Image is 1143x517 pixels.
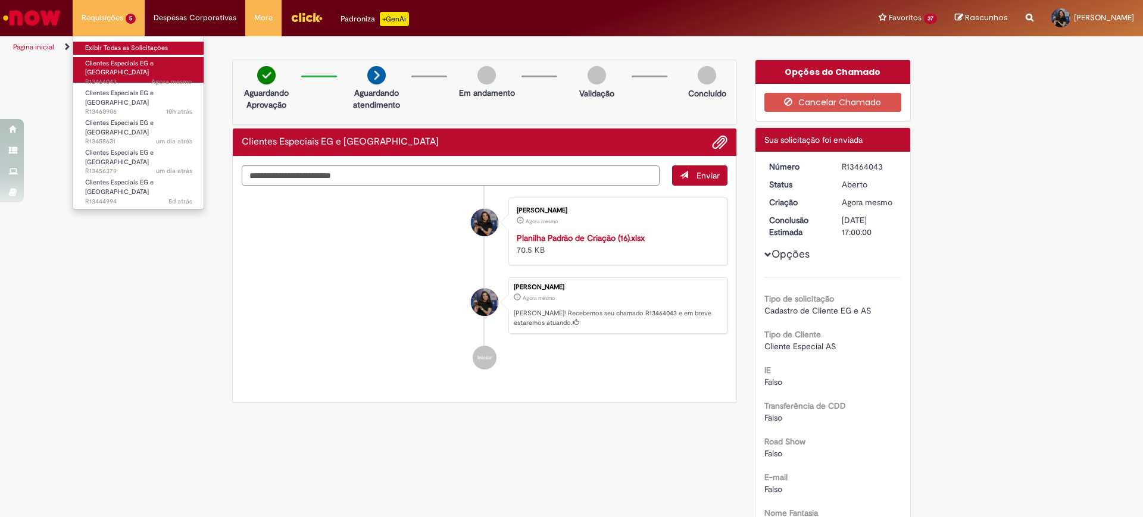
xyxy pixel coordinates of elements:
[85,77,192,87] span: R13464043
[1074,12,1134,23] span: [PERSON_NAME]
[73,117,204,142] a: Aberto R13458631 : Clientes Especiais EG e AS
[477,66,496,84] img: img-circle-grey.png
[764,400,846,411] b: Transferência de CDD
[126,14,136,24] span: 5
[760,214,833,238] dt: Conclusão Estimada
[156,167,192,176] time: 28/08/2025 09:51:02
[85,89,154,107] span: Clientes Especiais EG e [GEOGRAPHIC_DATA]
[348,87,405,111] p: Aguardando atendimento
[156,137,192,146] span: um dia atrás
[291,8,323,26] img: click_logo_yellow_360x200.png
[471,289,498,316] div: Daniele Cristina Corrêa De Jesuz
[242,186,727,382] ul: Histórico de tíquete
[579,87,614,99] p: Validação
[965,12,1008,23] span: Rascunhos
[764,305,871,316] span: Cadastro de Cliente EG e AS
[842,197,892,208] time: 29/08/2025 18:48:08
[85,148,154,167] span: Clientes Especiais EG e [GEOGRAPHIC_DATA]
[168,197,192,206] time: 25/08/2025 15:31:04
[517,233,645,243] a: Planilha Padrão de Criação (16).xlsx
[764,436,805,447] b: Road Show
[1,6,63,30] img: ServiceNow
[517,232,715,256] div: 70.5 KB
[955,12,1008,24] a: Rascunhos
[526,218,558,225] span: Agora mesmo
[341,12,409,26] div: Padroniza
[73,146,204,172] a: Aberto R13456379 : Clientes Especiais EG e AS
[151,77,192,86] time: 29/08/2025 18:48:09
[514,309,721,327] p: [PERSON_NAME]! Recebemos seu chamado R13464043 e em breve estaremos atuando.
[73,42,204,55] a: Exibir Todas as Solicitações
[85,107,192,117] span: R13460906
[514,284,721,291] div: [PERSON_NAME]
[13,42,54,52] a: Página inicial
[588,66,606,84] img: img-circle-grey.png
[242,137,439,148] h2: Clientes Especiais EG e AS Histórico de tíquete
[73,57,204,83] a: Aberto R13464043 : Clientes Especiais EG e AS
[151,77,192,86] span: Agora mesmo
[9,36,753,58] ul: Trilhas de página
[764,134,863,145] span: Sua solicitação foi enviada
[764,448,782,459] span: Falso
[168,197,192,206] span: 5d atrás
[764,472,788,482] b: E-mail
[523,294,555,302] span: Agora mesmo
[85,59,154,77] span: Clientes Especiais EG e [GEOGRAPHIC_DATA]
[166,107,192,116] time: 29/08/2025 09:01:09
[712,134,727,150] button: Adicionar anexos
[257,66,276,84] img: check-circle-green.png
[842,178,897,190] div: Aberto
[760,196,833,208] dt: Criação
[688,87,726,99] p: Concluído
[73,36,204,209] ul: Requisições
[85,118,154,137] span: Clientes Especiais EG e [GEOGRAPHIC_DATA]
[73,87,204,112] a: Aberto R13460906 : Clientes Especiais EG e AS
[242,165,660,186] textarea: Digite sua mensagem aqui...
[380,12,409,26] p: +GenAi
[517,207,715,214] div: [PERSON_NAME]
[526,218,558,225] time: 29/08/2025 18:47:39
[367,66,386,84] img: arrow-next.png
[764,93,902,112] button: Cancelar Chamado
[842,197,892,208] span: Agora mesmo
[842,214,897,238] div: [DATE] 17:00:00
[85,137,192,146] span: R13458631
[889,12,922,24] span: Favoritos
[254,12,273,24] span: More
[166,107,192,116] span: 10h atrás
[760,161,833,173] dt: Número
[842,161,897,173] div: R13464043
[924,14,937,24] span: 37
[242,277,727,334] li: Daniele Cristina Corrêa De Jesuz
[760,178,833,190] dt: Status
[697,170,720,181] span: Enviar
[154,12,236,24] span: Despesas Corporativas
[459,87,515,99] p: Em andamento
[764,377,782,387] span: Falso
[156,167,192,176] span: um dia atrás
[842,196,897,208] div: 29/08/2025 18:48:08
[238,87,295,111] p: Aguardando Aprovação
[755,60,911,84] div: Opções do Chamado
[85,197,192,206] span: R13444994
[764,329,821,340] b: Tipo de Cliente
[764,412,782,423] span: Falso
[73,176,204,202] a: Aberto R13444994 : Clientes Especiais EG e AS
[764,365,771,375] b: IE
[698,66,716,84] img: img-circle-grey.png
[523,294,555,302] time: 29/08/2025 18:48:08
[764,293,834,304] b: Tipo de solicitação
[764,484,782,494] span: Falso
[471,209,498,236] div: Daniele Cristina Corrêa De Jesuz
[672,165,727,186] button: Enviar
[764,341,836,352] span: Cliente Especial AS
[85,167,192,176] span: R13456379
[82,12,123,24] span: Requisições
[85,178,154,196] span: Clientes Especiais EG e [GEOGRAPHIC_DATA]
[156,137,192,146] time: 28/08/2025 15:20:50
